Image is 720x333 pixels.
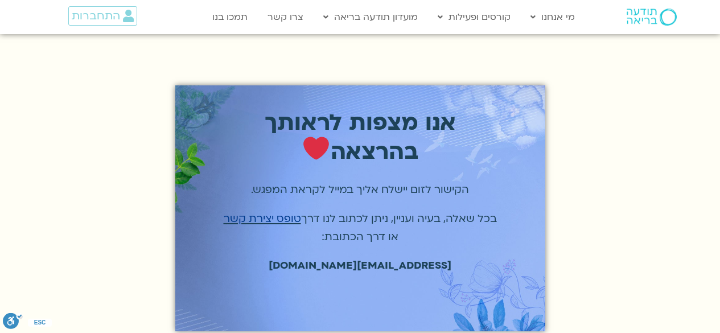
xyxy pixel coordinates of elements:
a: תמכו בנו [207,6,253,28]
p: בכל שאלה, בעיה ועניין, ניתן לכתוב לנו דרך או דרך הכתובת: [221,210,500,246]
a: צרו קשר [262,6,309,28]
p: הקישור לזום יישלח אליך במייל לקראת המפגש. [221,181,500,199]
p: אנו מצפות לראותך בהרצאה [221,110,500,165]
img: תודעה בריאה [627,9,677,26]
img: ❤️ [303,135,329,161]
a: קורסים ופעילות [432,6,516,28]
a: התחברות [68,6,137,26]
a: [EMAIL_ADDRESS][DOMAIN_NAME] [255,253,465,278]
a: טופס יצירת קשר [224,212,301,226]
a: מי אנחנו [525,6,581,28]
a: מועדון תודעה בריאה [318,6,423,28]
span: התחברות [72,10,120,22]
span: [EMAIL_ADDRESS][DOMAIN_NAME] [269,260,451,272]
